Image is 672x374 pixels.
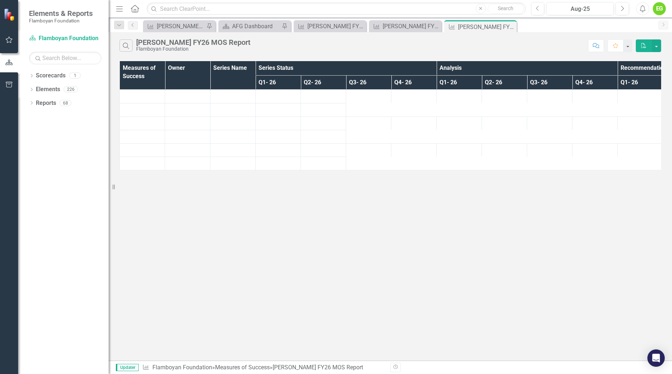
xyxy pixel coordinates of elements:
[488,4,524,14] button: Search
[36,99,56,107] a: Reports
[383,22,440,31] div: [PERSON_NAME] FY26 MOS Report
[647,349,665,367] div: Open Intercom Messenger
[371,22,440,31] a: [PERSON_NAME] FY26 MOS Report
[4,8,16,21] img: ClearPoint Strategy
[307,22,364,31] div: [PERSON_NAME] FY26 MOS Report
[145,22,205,31] a: [PERSON_NAME] FY26 MOS Report
[273,364,363,371] div: [PERSON_NAME] FY26 MOS Report
[116,364,139,371] span: Updater
[549,5,611,13] div: Aug-25
[29,52,101,64] input: Search Below...
[215,364,270,371] a: Measures of Success
[498,5,513,11] span: Search
[136,38,251,46] div: [PERSON_NAME] FY26 MOS Report
[653,2,666,15] button: EG
[295,22,364,31] a: [PERSON_NAME] FY26 MOS Report
[232,22,280,31] div: AFG Dashboard
[157,22,205,31] div: [PERSON_NAME] FY26 MOS Report
[546,2,614,15] button: Aug-25
[64,86,78,93] div: 226
[458,22,515,31] div: [PERSON_NAME] FY26 MOS Report
[29,18,93,24] small: Flamboyan Foundation
[136,46,251,52] div: Flamboyan Foundation
[152,364,212,371] a: Flamboyan Foundation
[36,85,60,94] a: Elements
[147,3,525,15] input: Search ClearPoint...
[60,100,71,106] div: 68
[36,72,66,80] a: Scorecards
[142,364,385,372] div: » »
[69,73,81,79] div: 1
[220,22,280,31] a: AFG Dashboard
[29,34,101,43] a: Flamboyan Foundation
[29,9,93,18] span: Elements & Reports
